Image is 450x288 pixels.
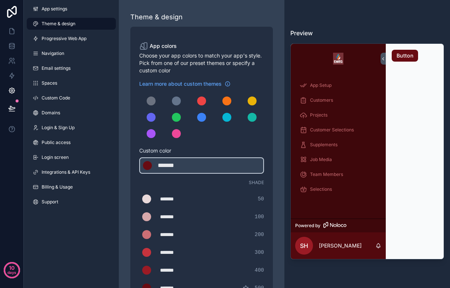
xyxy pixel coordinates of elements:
span: Projects [310,112,327,118]
p: [PERSON_NAME] [319,242,362,249]
span: Choose your app colors to match your app's style. Pick from one of our preset themes or specify a... [139,52,264,74]
a: Public access [27,137,116,148]
span: Navigation [42,50,64,56]
a: Support [27,196,116,208]
a: Login screen [27,151,116,163]
p: days [7,267,16,278]
a: Spaces [27,77,116,89]
span: Customers [310,97,333,103]
span: Powered by [295,223,320,229]
span: Support [42,199,58,205]
span: Custom color [139,147,258,154]
span: Domains [42,110,60,116]
a: Navigation [27,48,116,59]
img: App logo [333,53,343,65]
span: Job Media [310,157,332,163]
a: Customers [295,94,381,107]
a: Team Members [295,168,381,181]
button: Button [392,50,418,62]
span: Theme & design [42,21,75,27]
span: 200 [255,231,264,238]
a: Job Media [295,153,381,166]
span: Selections [310,186,332,192]
span: Spaces [42,80,57,86]
span: Public access [42,140,71,145]
span: App Setup [310,82,332,88]
a: Customer Selections [295,123,381,137]
a: Email settings [27,62,116,74]
span: Supplements [310,142,337,148]
span: Email settings [42,65,71,71]
span: 50 [258,195,264,203]
a: Domains [27,107,116,119]
a: Custom Code [27,92,116,104]
span: Progressive Web App [42,36,87,42]
a: Billing & Usage [27,181,116,193]
h3: Preview [290,29,444,37]
span: Team Members [310,171,343,177]
span: SH [300,241,308,250]
a: Login & Sign Up [27,122,116,134]
span: Shade [249,180,264,186]
a: Supplements [295,138,381,151]
span: 100 [255,213,264,220]
span: Learn more about custom themes [139,80,222,88]
span: Login & Sign Up [42,125,75,131]
span: Billing & Usage [42,184,73,190]
a: Projects [295,108,381,122]
span: Login screen [42,154,69,160]
a: Integrations & API Keys [27,166,116,178]
span: 300 [255,249,264,256]
span: App colors [150,42,177,50]
a: Selections [295,183,381,196]
span: App settings [42,6,67,12]
span: Custom Code [42,95,70,101]
div: scrollable content [291,73,386,219]
a: App settings [27,3,116,15]
span: Integrations & API Keys [42,169,90,175]
a: Theme & design [27,18,116,30]
a: Learn more about custom themes [139,80,231,88]
span: Customer Selections [310,127,354,133]
a: App Setup [295,79,381,92]
div: Theme & design [130,12,183,22]
p: 10 [9,264,14,272]
a: Progressive Web App [27,33,116,45]
a: Powered by [291,219,386,232]
span: 400 [255,266,264,274]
